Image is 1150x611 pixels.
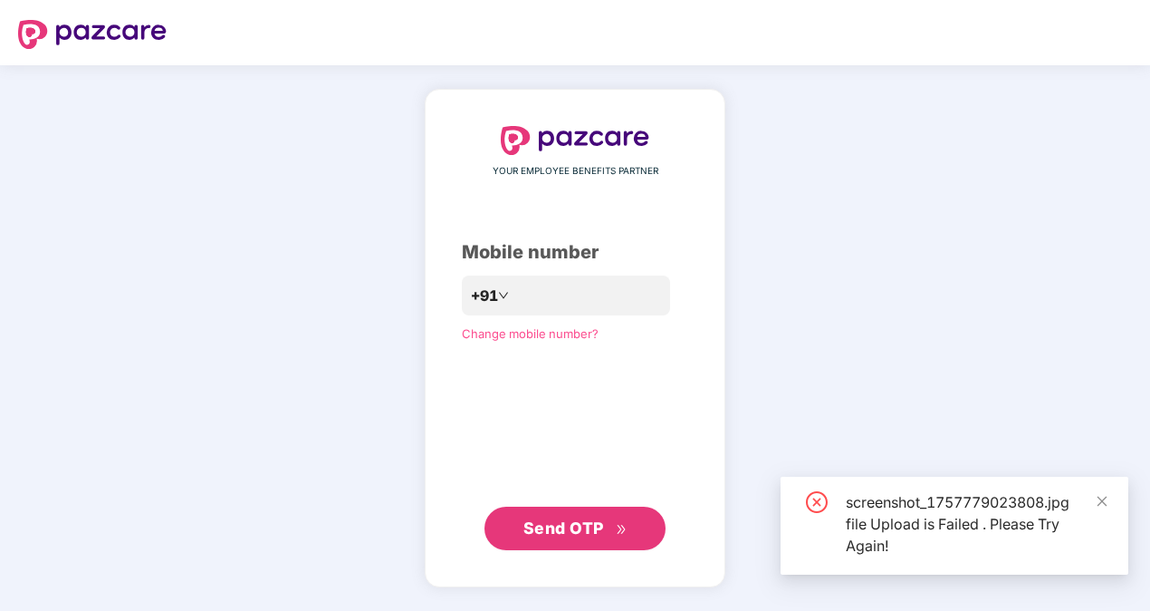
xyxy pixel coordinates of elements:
[523,519,604,538] span: Send OTP
[471,285,498,307] span: +91
[18,20,167,49] img: logo
[806,491,828,513] span: close-circle
[462,238,688,267] div: Mobile number
[1096,495,1108,508] span: close
[501,126,649,155] img: logo
[846,491,1107,557] div: screenshot_1757779023808.jpg file Upload is Failed . Please Try Again!
[484,507,666,550] button: Send OTPdouble-right
[462,326,599,341] a: Change mobile number?
[616,524,628,536] span: double-right
[498,290,509,301] span: down
[493,164,658,179] span: YOUR EMPLOYEE BENEFITS PARTNER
